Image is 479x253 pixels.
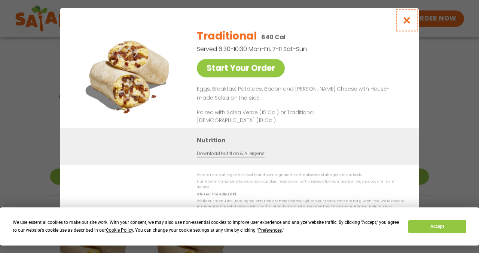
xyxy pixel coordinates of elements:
[197,198,404,210] p: While our menu includes ingredients that are made without gluten, our restaurants are not gluten ...
[258,228,282,233] span: Preferences
[197,59,285,77] a: Start Your Order
[197,172,404,178] p: We are not an allergen free facility and cannot guarantee the absence of allergens in our foods.
[197,28,257,44] h2: Traditional
[197,192,236,196] strong: Gluten Friendly (GF)
[408,220,466,233] button: Accept
[197,44,365,54] p: Served 6:30-10:30 Mon-Fri, 7-11 Sat-Sun
[261,33,286,42] p: 640 Cal
[77,23,181,128] img: Featured product photo for Traditional
[197,150,264,157] a: Download Nutrition & Allergens
[13,219,399,234] div: We use essential cookies to make our site work. With your consent, we may also use non-essential ...
[106,228,133,233] span: Cookie Policy
[197,85,401,103] p: Eggs, Breakfast Potatoes, Bacon and [PERSON_NAME] Cheese with House-made Salsa on the side
[197,179,404,191] p: Nutrition information is based on our standard recipes and portion sizes. Click Nutrition & Aller...
[197,135,408,145] h3: Nutrition
[197,108,335,124] p: Paired with Salsa Verde (15 Cal) or Traditional [DEMOGRAPHIC_DATA] (10 Cal)
[395,8,419,33] button: Close modal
